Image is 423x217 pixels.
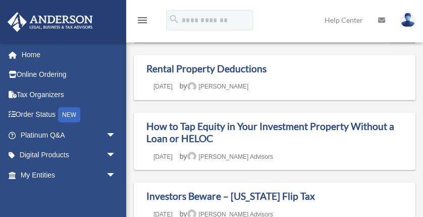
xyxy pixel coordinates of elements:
span: arrow_drop_down [106,165,126,186]
span: by [180,152,273,160]
a: [PERSON_NAME] [187,83,249,90]
a: Order StatusNEW [7,105,131,125]
a: Platinum Q&Aarrow_drop_down [7,125,131,145]
img: User Pic [400,13,415,27]
span: arrow_drop_down [106,125,126,146]
a: [DATE] [146,83,180,90]
a: How to Tap Equity in Your Investment Property Without a Loan or HELOC [146,120,394,145]
a: Rental Property Deductions [146,63,267,74]
a: Digital Productsarrow_drop_down [7,145,131,165]
a: Tax Organizers [7,84,131,105]
a: menu [136,18,148,26]
a: [DATE] [146,153,180,160]
a: My Entitiesarrow_drop_down [7,165,131,185]
a: Investors Beware – [US_STATE] Flip Tax [146,190,315,202]
img: Anderson Advisors Platinum Portal [5,12,96,32]
a: Online Ordering [7,65,131,85]
i: search [169,14,180,25]
div: NEW [58,107,80,122]
span: by [180,82,249,90]
span: arrow_drop_down [106,145,126,166]
i: menu [136,14,148,26]
a: [PERSON_NAME] Advisors [187,153,273,160]
a: Home [7,45,126,65]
